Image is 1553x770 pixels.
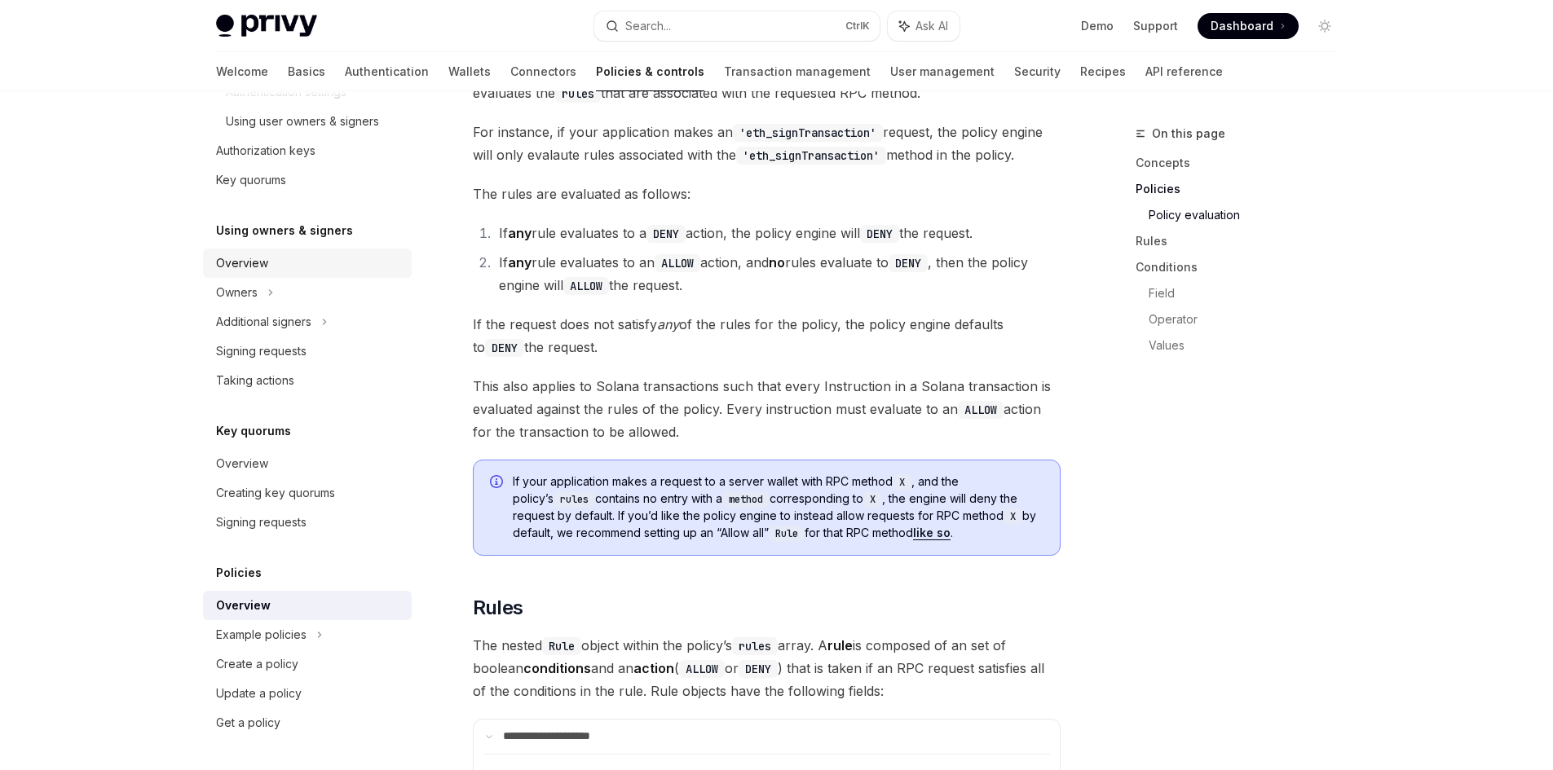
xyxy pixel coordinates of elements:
code: rules [555,85,601,103]
a: Policies & controls [596,52,704,91]
a: Field [1149,280,1351,306]
button: Search...CtrlK [594,11,880,41]
a: Concepts [1136,150,1351,176]
div: Using user owners & signers [226,112,379,131]
span: On this page [1152,124,1225,143]
div: Overview [216,454,268,473]
a: Signing requests [203,508,412,537]
a: Basics [288,52,325,91]
a: Values [1149,332,1351,359]
a: Creating key quorums [203,478,412,508]
div: Taking actions [216,371,294,390]
div: Creating key quorums [216,483,335,503]
a: like so [913,526,951,540]
code: DENY [646,225,686,243]
svg: Info [490,475,506,491]
code: Rule [542,637,581,655]
a: Transaction management [724,52,871,91]
strong: rule [827,637,853,653]
a: Connectors [510,52,576,91]
code: DENY [485,339,524,357]
a: Get a policy [203,708,412,737]
div: Overview [216,596,271,615]
code: X [893,474,911,491]
strong: conditions [523,660,591,676]
a: Policy evaluation [1149,202,1351,228]
a: Create a policy [203,649,412,679]
code: X [863,491,882,508]
a: Overview [203,249,412,278]
span: If your application makes a request to a server wallet with RPC method , and the policy’s contain... [513,473,1043,542]
span: The nested object within the policy’s array. A is composed of an set of boolean and an ( or ) tha... [473,634,1061,702]
a: Key quorums [203,165,412,195]
div: Key quorums [216,170,286,190]
a: API reference [1145,52,1223,91]
a: Recipes [1080,52,1126,91]
a: Support [1133,18,1178,34]
strong: action [633,660,674,676]
h5: Using owners & signers [216,221,353,240]
a: Demo [1081,18,1114,34]
div: Search... [625,16,671,36]
div: Signing requests [216,341,307,361]
div: Get a policy [216,713,280,733]
span: Ctrl K [845,20,870,33]
code: DENY [889,254,928,272]
div: Owners [216,283,258,302]
code: ALLOW [679,660,725,678]
code: DENY [739,660,778,678]
div: Example policies [216,625,307,645]
a: Operator [1149,306,1351,332]
span: Ask AI [915,18,948,34]
h5: Key quorums [216,421,291,441]
a: Overview [203,449,412,478]
h5: Policies [216,563,262,583]
li: If rule evaluates to a action, the policy engine will the request. [494,222,1061,244]
code: Rule [769,526,805,542]
div: Update a policy [216,684,302,703]
div: Signing requests [216,513,307,532]
a: Welcome [216,52,268,91]
span: Rules [473,595,523,621]
div: Additional signers [216,312,311,332]
code: ALLOW [958,401,1004,419]
a: Using user owners & signers [203,107,412,136]
button: Ask AI [888,11,960,41]
code: DENY [860,225,899,243]
a: Security [1014,52,1061,91]
a: Dashboard [1198,13,1299,39]
span: For instance, if your application makes an request, the policy engine will only evalaute rules as... [473,121,1061,166]
span: If the request does not satisfy of the rules for the policy, the policy engine defaults to the re... [473,313,1061,359]
span: The rules are evaluated as follows: [473,183,1061,205]
code: method [722,491,770,508]
div: Overview [216,253,268,273]
strong: any [508,225,532,241]
code: 'eth_signTransaction' [733,124,883,142]
div: Create a policy [216,654,298,674]
img: light logo [216,15,317,37]
a: Rules [1136,228,1351,254]
code: ALLOW [655,254,700,272]
a: Conditions [1136,254,1351,280]
li: If rule evaluates to an action, and rules evaluate to , then the policy engine will the request. [494,251,1061,297]
span: This also applies to Solana transactions such that every Instruction in a Solana transaction is e... [473,375,1061,443]
span: Dashboard [1211,18,1273,34]
button: Toggle dark mode [1312,13,1338,39]
a: Policies [1136,176,1351,202]
code: ALLOW [563,277,609,295]
div: Authorization keys [216,141,315,161]
strong: any [508,254,532,271]
a: Overview [203,591,412,620]
code: rules [732,637,778,655]
code: 'eth_signTransaction' [736,147,886,165]
a: Authorization keys [203,136,412,165]
a: Authentication [345,52,429,91]
a: Taking actions [203,366,412,395]
code: X [1004,508,1022,525]
em: any [657,316,679,332]
strong: no [769,254,785,271]
a: Signing requests [203,337,412,366]
a: Update a policy [203,679,412,708]
code: rules [554,491,595,508]
a: Wallets [448,52,491,91]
